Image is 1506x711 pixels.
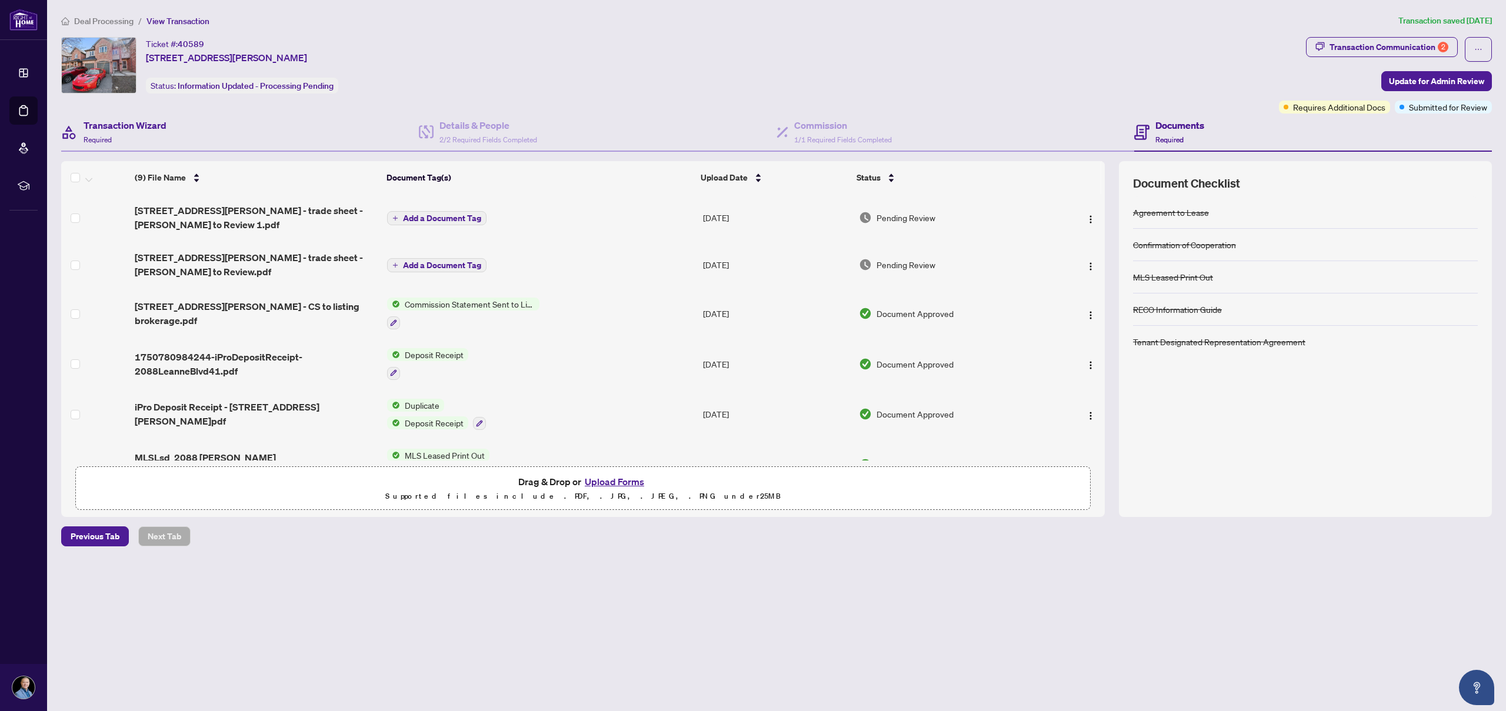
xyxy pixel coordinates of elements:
[178,81,334,91] span: Information Updated - Processing Pending
[135,171,186,184] span: (9) File Name
[1133,238,1236,251] div: Confirmation of Cooperation
[1293,101,1385,114] span: Requires Additional Docs
[387,348,468,380] button: Status IconDeposit Receipt
[400,348,468,361] span: Deposit Receipt
[877,258,935,271] span: Pending Review
[146,37,204,51] div: Ticket #:
[859,307,872,320] img: Document Status
[1086,262,1095,271] img: Logo
[1081,355,1100,373] button: Logo
[135,450,378,479] span: MLSLsd_2088 [PERSON_NAME][STREET_ADDRESS]pdf
[392,262,398,268] span: plus
[387,258,487,273] button: Add a Document Tag
[877,307,954,320] span: Document Approved
[794,118,892,132] h4: Commission
[12,676,35,699] img: Profile Icon
[1133,175,1240,192] span: Document Checklist
[1409,101,1487,114] span: Submitted for Review
[859,258,872,271] img: Document Status
[1133,206,1209,219] div: Agreement to Lease
[138,526,191,546] button: Next Tab
[701,171,748,184] span: Upload Date
[1081,255,1100,274] button: Logo
[581,474,648,489] button: Upload Forms
[1081,208,1100,227] button: Logo
[387,416,400,429] img: Status Icon
[877,408,954,420] span: Document Approved
[392,215,398,221] span: plus
[135,400,378,428] span: iPro Deposit Receipt - [STREET_ADDRESS][PERSON_NAME]pdf
[439,135,537,144] span: 2/2 Required Fields Completed
[387,258,487,272] button: Add a Document Tag
[74,16,134,26] span: Deal Processing
[1133,271,1213,283] div: MLS Leased Print Out
[698,241,854,288] td: [DATE]
[859,358,872,370] img: Document Status
[1086,215,1095,224] img: Logo
[387,298,539,329] button: Status IconCommission Statement Sent to Listing Brokerage
[387,399,400,412] img: Status Icon
[1086,311,1095,320] img: Logo
[1398,14,1492,28] article: Transaction saved [DATE]
[1133,335,1305,348] div: Tenant Designated Representation Agreement
[1155,135,1184,144] span: Required
[698,288,854,339] td: [DATE]
[382,161,697,194] th: Document Tag(s)
[877,211,935,224] span: Pending Review
[439,118,537,132] h4: Details & People
[1081,304,1100,323] button: Logo
[859,211,872,224] img: Document Status
[877,358,954,370] span: Document Approved
[400,298,539,311] span: Commission Statement Sent to Listing Brokerage
[61,526,129,546] button: Previous Tab
[146,78,338,94] div: Status:
[1133,303,1222,316] div: RECO Information Guide
[1459,670,1494,705] button: Open asap
[1389,72,1484,91] span: Update for Admin Review
[83,489,1083,503] p: Supported files include .PDF, .JPG, .JPEG, .PNG under 25 MB
[698,389,854,440] td: [DATE]
[387,449,489,480] button: Status IconMLS Leased Print Out
[1330,38,1448,56] div: Transaction Communication
[61,17,69,25] span: home
[76,467,1090,510] span: Drag & Drop orUpload FormsSupported files include .PDF, .JPG, .JPEG, .PNG under25MB
[146,51,307,65] span: [STREET_ADDRESS][PERSON_NAME]
[698,439,854,490] td: [DATE]
[1306,37,1458,57] button: Transaction Communication2
[387,298,400,311] img: Status Icon
[1086,360,1095,370] img: Logo
[135,299,378,328] span: [STREET_ADDRESS][PERSON_NAME] - CS to listing brokerage.pdf
[403,261,481,269] span: Add a Document Tag
[877,458,954,471] span: Document Approved
[794,135,892,144] span: 1/1 Required Fields Completed
[1086,411,1095,420] img: Logo
[1381,71,1492,91] button: Update for Admin Review
[403,214,481,222] span: Add a Document Tag
[859,408,872,420] img: Document Status
[696,161,852,194] th: Upload Date
[387,211,487,225] button: Add a Document Tag
[1438,42,1448,52] div: 2
[1081,455,1100,474] button: Logo
[146,16,209,26] span: View Transaction
[387,449,400,462] img: Status Icon
[62,38,136,93] img: IMG-W12215617_1.jpg
[518,474,648,489] span: Drag & Drop or
[698,339,854,389] td: [DATE]
[387,348,400,361] img: Status Icon
[1081,405,1100,423] button: Logo
[135,251,378,279] span: [STREET_ADDRESS][PERSON_NAME] - trade sheet - [PERSON_NAME] to Review.pdf
[135,203,378,232] span: [STREET_ADDRESS][PERSON_NAME] - trade sheet - [PERSON_NAME] to Review 1.pdf
[400,399,444,412] span: Duplicate
[400,449,489,462] span: MLS Leased Print Out
[852,161,1047,194] th: Status
[84,135,112,144] span: Required
[130,161,382,194] th: (9) File Name
[698,194,854,241] td: [DATE]
[387,399,486,430] button: Status IconDuplicateStatus IconDeposit Receipt
[71,527,119,546] span: Previous Tab
[9,9,38,31] img: logo
[400,416,468,429] span: Deposit Receipt
[135,350,378,378] span: 1750780984244-iProDepositReceipt-2088LeanneBlvd41.pdf
[1474,45,1482,54] span: ellipsis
